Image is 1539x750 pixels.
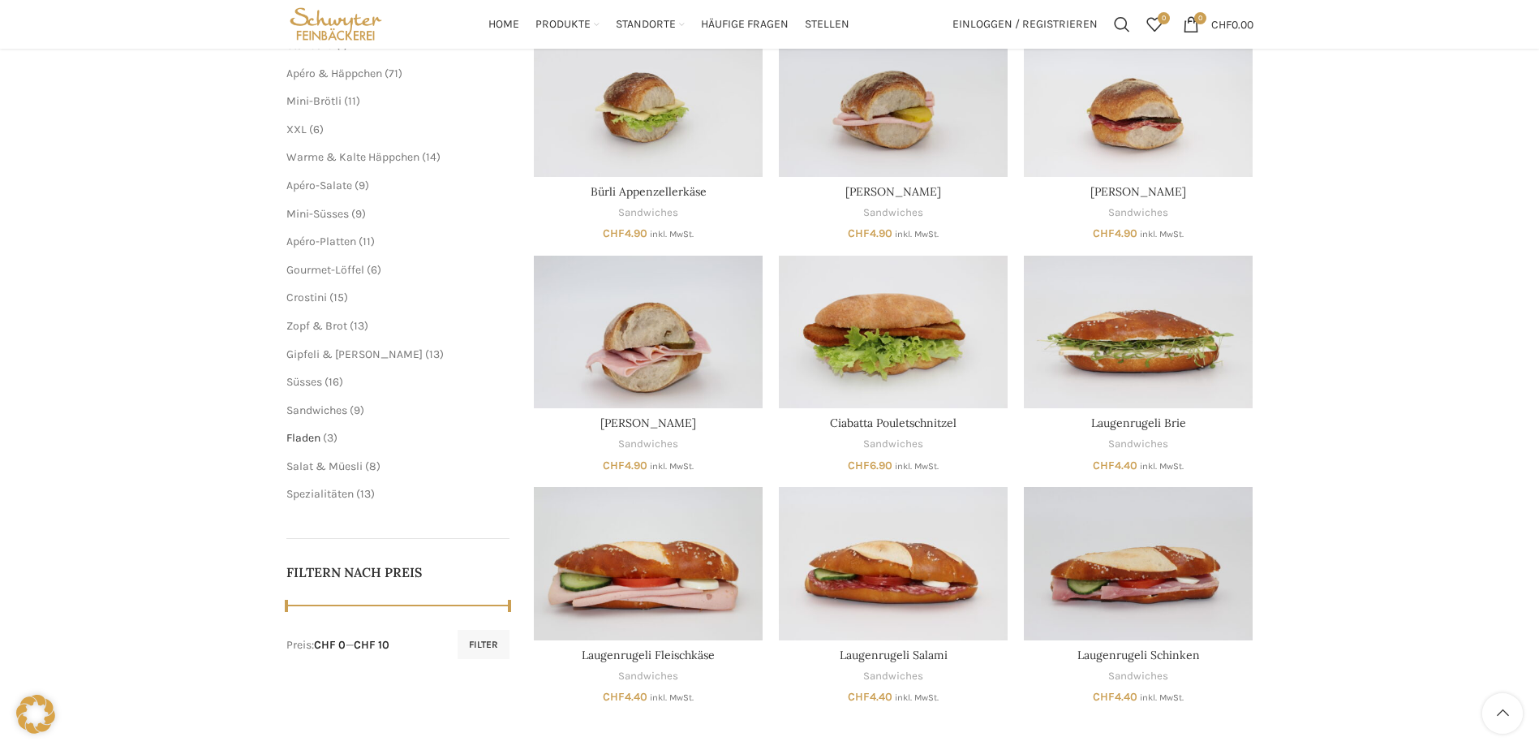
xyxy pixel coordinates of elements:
span: Spezialitäten [286,487,354,501]
a: Gipfeli & [PERSON_NAME] [286,347,423,361]
a: Laugenrugeli Brie [1091,416,1186,430]
a: Fladen [286,431,320,445]
small: inkl. MwSt. [895,229,939,239]
span: Gourmet-Löffel [286,263,364,277]
a: Bürli Appenzellerkäse [591,184,707,199]
span: 13 [354,319,364,333]
span: 13 [429,347,440,361]
a: [PERSON_NAME] [600,416,696,430]
span: CHF [1093,226,1115,240]
bdi: 4.40 [603,690,647,704]
a: [PERSON_NAME] [1090,184,1186,199]
a: Standorte [616,8,685,41]
a: Site logo [286,16,386,30]
a: Produkte [535,8,600,41]
a: Scroll to top button [1482,693,1523,734]
a: Warme & Kalte Häppchen [286,150,419,164]
a: Sandwiches [286,403,347,417]
a: Süsses [286,375,322,389]
span: 9 [354,403,360,417]
span: CHF [1093,690,1115,704]
span: 16 [329,375,339,389]
span: CHF [848,690,870,704]
small: inkl. MwSt. [650,461,694,472]
span: 6 [313,123,320,136]
span: CHF [1093,459,1115,472]
small: inkl. MwSt. [1140,461,1184,472]
bdi: 4.90 [848,226,892,240]
span: 11 [348,94,356,108]
a: Laugenrugeli Schinken [1024,487,1253,640]
span: Häufige Fragen [701,17,789,32]
a: Apéro-Salate [286,179,352,192]
span: 9 [355,207,362,221]
a: Sandwiches [863,669,923,684]
span: 11 [363,235,371,248]
a: Häufige Fragen [701,8,789,41]
a: Bürli Fleischkäse [779,24,1008,176]
small: inkl. MwSt. [1140,692,1184,703]
span: Standorte [616,17,676,32]
bdi: 4.40 [848,690,892,704]
span: CHF [603,459,625,472]
span: 9 [359,179,365,192]
span: Salat & Müesli [286,459,363,473]
span: Apéro & Häppchen [286,67,382,80]
a: 0 [1138,8,1171,41]
a: Stellen [805,8,849,41]
a: Sandwiches [1108,205,1168,221]
span: 6 [371,263,377,277]
bdi: 4.90 [603,459,647,472]
bdi: 0.00 [1211,17,1253,31]
div: Meine Wunschliste [1138,8,1171,41]
a: Sandwiches [863,437,923,452]
a: Sandwiches [618,437,678,452]
bdi: 4.90 [1093,226,1137,240]
span: 0 [1194,12,1206,24]
span: 14 [426,150,436,164]
a: Mini-Süsses [286,207,349,221]
span: Einloggen / Registrieren [952,19,1098,30]
a: Sandwiches [618,205,678,221]
span: 8 [369,459,376,473]
span: Home [488,17,519,32]
span: 71 [389,67,398,80]
h5: Filtern nach Preis [286,563,510,581]
span: 3 [327,431,333,445]
small: inkl. MwSt. [650,229,694,239]
small: inkl. MwSt. [895,461,939,472]
a: Laugenrugeli Fleischkäse [534,487,763,640]
span: CHF [603,690,625,704]
span: CHF [848,226,870,240]
a: Ciabatta Pouletschnitzel [779,256,1008,408]
a: Laugenrugeli Salami [779,487,1008,640]
div: Preis: — [286,637,389,653]
a: Suchen [1106,8,1138,41]
a: Apéro-Platten [286,235,356,248]
small: inkl. MwSt. [1140,229,1184,239]
a: Zopf & Brot [286,319,347,333]
span: 1 [340,38,344,52]
a: Home [488,8,519,41]
a: 0 CHF0.00 [1175,8,1262,41]
div: Main navigation [393,8,944,41]
span: CHF [848,459,870,472]
bdi: 4.40 [1093,459,1137,472]
small: inkl. MwSt. [650,692,694,703]
span: CHF [603,226,625,240]
bdi: 4.40 [1093,690,1137,704]
span: Standard [286,38,333,52]
a: Bürli Salami [1024,24,1253,176]
button: Filter [458,630,509,659]
a: XXL [286,123,307,136]
span: Produkte [535,17,591,32]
